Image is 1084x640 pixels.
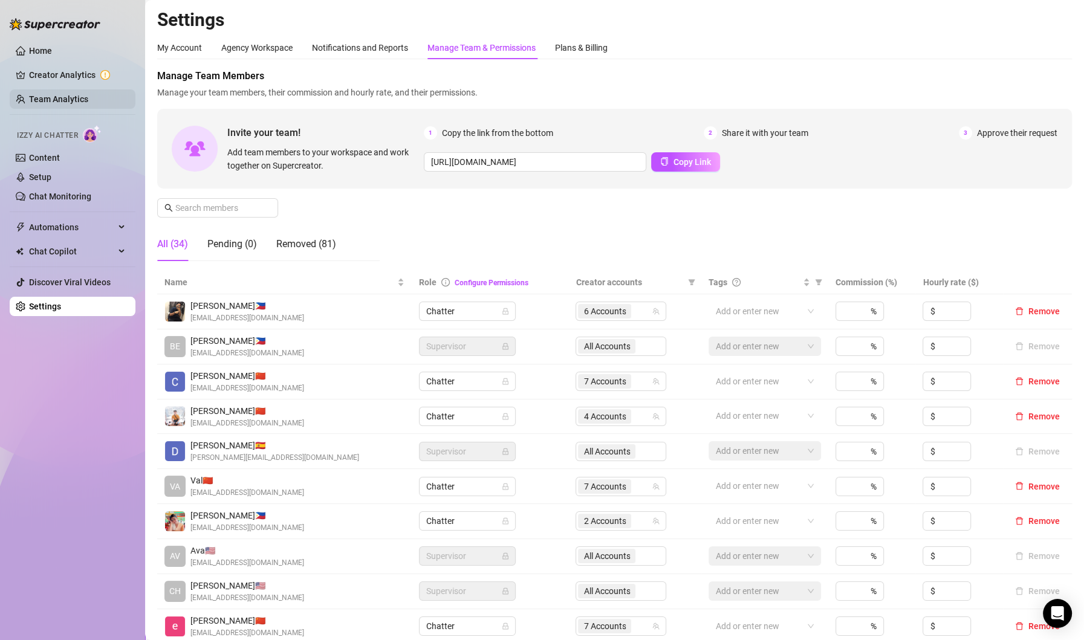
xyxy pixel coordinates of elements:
span: [EMAIL_ADDRESS][DOMAIN_NAME] [190,347,304,359]
span: Remove [1028,306,1060,316]
span: [EMAIL_ADDRESS][DOMAIN_NAME] [190,383,304,394]
span: [EMAIL_ADDRESS][DOMAIN_NAME] [190,592,304,604]
div: Agency Workspace [221,41,293,54]
span: copy [660,157,669,166]
button: Remove [1010,479,1065,494]
span: Manage your team members, their commission and hourly rate, and their permissions. [157,86,1072,99]
span: Add team members to your workspace and work together on Supercreator. [227,146,419,172]
span: [PERSON_NAME] 🇨🇳 [190,404,304,418]
span: lock [502,378,509,385]
button: Remove [1010,374,1065,389]
button: Remove [1010,514,1065,528]
a: Content [29,153,60,163]
span: [EMAIL_ADDRESS][DOMAIN_NAME] [190,627,304,639]
span: [PERSON_NAME] 🇵🇭 [190,299,304,312]
img: Enrique S. [165,616,185,636]
img: Jayson Roa [165,406,185,426]
div: Notifications and Reports [312,41,408,54]
button: Remove [1010,304,1065,318]
span: [EMAIL_ADDRESS][DOMAIN_NAME] [190,418,304,429]
span: team [652,622,660,630]
span: 2 Accounts [578,514,631,528]
a: Settings [29,302,61,311]
span: VA [170,480,180,493]
span: delete [1015,517,1024,525]
span: lock [502,413,509,420]
span: Remove [1028,482,1060,491]
span: [EMAIL_ADDRESS][DOMAIN_NAME] [190,487,304,499]
span: Chatter [426,477,508,496]
button: Remove [1010,584,1065,598]
span: 2 Accounts [583,514,626,528]
button: Remove [1010,409,1065,424]
a: Discover Viral Videos [29,277,111,287]
span: Supervisor [426,442,508,461]
span: [PERSON_NAME] 🇺🇸 [190,579,304,592]
th: Name [157,271,412,294]
span: filter [688,279,695,286]
span: team [652,517,660,525]
div: Manage Team & Permissions [427,41,536,54]
span: 7 Accounts [583,480,626,493]
span: [EMAIL_ADDRESS][DOMAIN_NAME] [190,557,304,569]
span: [PERSON_NAME] 🇨🇳 [190,614,304,627]
th: Commission (%) [828,271,915,294]
span: 3 [959,126,972,140]
span: Remove [1028,412,1060,421]
img: Chat Copilot [16,247,24,256]
span: Val 🇨🇳 [190,474,304,487]
span: [PERSON_NAME] 🇪🇸 [190,439,359,452]
a: Setup [29,172,51,182]
span: [EMAIL_ADDRESS][DOMAIN_NAME] [190,522,304,534]
a: Chat Monitoring [29,192,91,201]
span: [PERSON_NAME] 🇵🇭 [190,509,304,522]
span: info-circle [441,278,450,286]
span: 7 Accounts [583,375,626,388]
span: BE [170,340,180,353]
span: 4 Accounts [583,410,626,423]
span: team [652,378,660,385]
span: filter [686,273,698,291]
span: 2 [704,126,717,140]
span: Approve their request [977,126,1057,140]
img: Aira Marie [165,511,185,531]
a: Creator Analytics exclamation-circle [29,65,126,85]
span: search [164,204,173,212]
span: 7 Accounts [578,619,631,633]
a: Configure Permissions [455,279,528,287]
span: delete [1015,377,1024,386]
div: Removed (81) [276,237,336,251]
span: Manage Team Members [157,69,1072,83]
a: Home [29,46,52,56]
span: Supervisor [426,582,508,600]
span: Remove [1028,516,1060,526]
span: Share it with your team [722,126,808,140]
span: [PERSON_NAME] 🇨🇳 [190,369,304,383]
span: Chatter [426,617,508,635]
span: Ava 🇺🇸 [190,544,304,557]
span: Chat Copilot [29,242,115,261]
span: 6 Accounts [583,305,626,318]
button: Copy Link [651,152,720,172]
span: lock [502,483,509,490]
span: Copy the link from the bottom [442,126,553,140]
div: Pending (0) [207,237,257,251]
span: team [652,413,660,420]
img: Davis Armbrust [165,441,185,461]
span: Tags [709,276,727,289]
span: filter [813,273,825,291]
button: Remove [1010,339,1065,354]
span: Name [164,276,395,289]
span: team [652,483,660,490]
img: logo-BBDzfeDw.svg [10,18,100,30]
span: team [652,308,660,315]
span: Chatter [426,407,508,425]
img: AI Chatter [83,125,102,143]
span: 4 Accounts [578,409,631,424]
span: filter [815,279,822,286]
span: 7 Accounts [578,374,631,389]
img: Sean Carino [165,302,185,322]
button: Remove [1010,619,1065,633]
span: thunderbolt [16,222,25,232]
span: CH [169,584,181,598]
